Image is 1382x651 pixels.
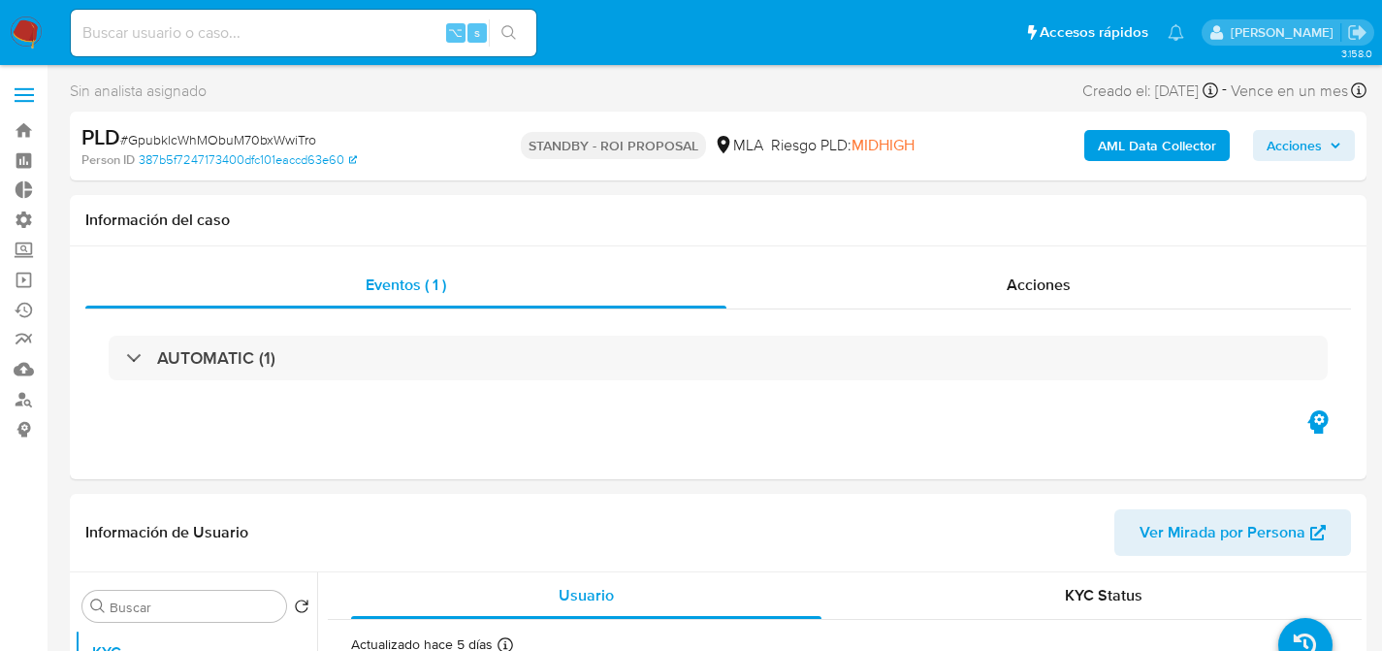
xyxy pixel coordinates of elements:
span: s [474,23,480,42]
input: Buscar [110,599,278,616]
button: Volver al orden por defecto [294,599,309,620]
b: PLD [81,121,120,152]
span: # GpubklcWhMObuM70bxWwiTro [120,130,316,149]
button: Ver Mirada por Persona [1114,509,1351,556]
span: Vence en un mes [1231,81,1348,102]
button: search-icon [489,19,529,47]
span: Ver Mirada por Persona [1140,509,1305,556]
div: Creado el: [DATE] [1082,78,1218,104]
span: Riesgo PLD: [771,135,915,156]
a: Notificaciones [1168,24,1184,41]
b: AML Data Collector [1098,130,1216,161]
span: Acciones [1007,274,1071,296]
a: 387b5f7247173400dfc101eaccd63e60 [139,151,357,169]
span: - [1222,78,1227,104]
h3: AUTOMATIC (1) [157,347,275,369]
h1: Información del caso [85,211,1351,230]
span: Sin analista asignado [70,81,207,102]
input: Buscar usuario o caso... [71,20,536,46]
span: MIDHIGH [852,134,915,156]
a: Salir [1347,22,1367,43]
span: ⌥ [448,23,463,42]
p: facundo.marin@mercadolibre.com [1231,23,1340,42]
button: Acciones [1253,130,1355,161]
span: Acciones [1267,130,1322,161]
b: Person ID [81,151,135,169]
p: STANDBY - ROI PROPOSAL [521,132,706,159]
button: Buscar [90,599,106,614]
span: Usuario [559,584,614,606]
button: AML Data Collector [1084,130,1230,161]
h1: Información de Usuario [85,523,248,542]
div: MLA [714,135,763,156]
span: KYC Status [1065,584,1142,606]
div: AUTOMATIC (1) [109,336,1328,380]
span: Accesos rápidos [1040,22,1148,43]
span: Eventos ( 1 ) [366,274,446,296]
